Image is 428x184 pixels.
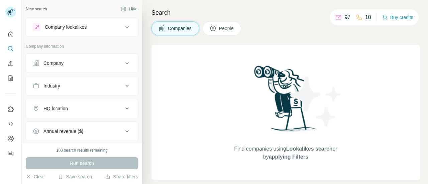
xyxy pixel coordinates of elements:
div: Company [43,60,64,66]
button: Dashboard [5,133,16,145]
div: New search [26,6,47,12]
div: Company lookalikes [45,24,87,30]
span: Find companies using or by [232,145,339,161]
button: Feedback [5,147,16,159]
p: 10 [365,13,371,21]
button: Clear [26,173,45,180]
button: Search [5,43,16,55]
button: Company lookalikes [26,19,138,35]
h4: Search [151,8,420,17]
span: Companies [168,25,192,32]
button: Buy credits [382,13,413,22]
span: applying Filters [269,154,308,160]
div: 100 search results remaining [56,147,108,153]
button: Save search [58,173,92,180]
img: Surfe Illustration - Woman searching with binoculars [251,64,321,138]
div: Annual revenue ($) [43,128,83,135]
p: 97 [344,13,350,21]
div: HQ location [43,105,68,112]
span: Lookalikes search [286,146,333,152]
button: Annual revenue ($) [26,123,138,139]
button: Quick start [5,28,16,40]
button: My lists [5,72,16,84]
button: Use Surfe API [5,118,16,130]
div: Industry [43,82,60,89]
button: Industry [26,78,138,94]
span: People [219,25,234,32]
button: Enrich CSV [5,57,16,69]
p: Company information [26,43,138,49]
button: Share filters [105,173,138,180]
img: Surfe Illustration - Stars [286,71,346,132]
button: Hide [116,4,142,14]
button: Use Surfe on LinkedIn [5,103,16,115]
button: HQ location [26,101,138,117]
button: Company [26,55,138,71]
